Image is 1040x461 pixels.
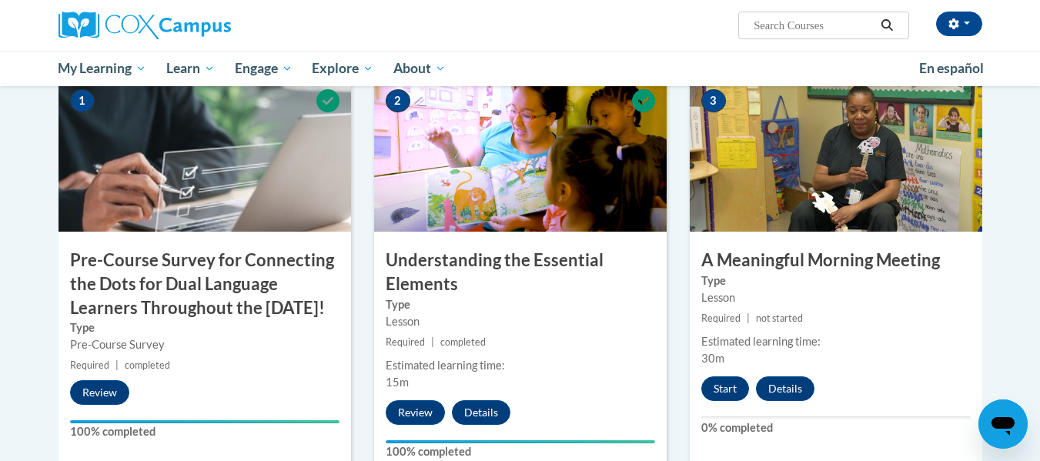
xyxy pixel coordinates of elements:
iframe: Button to launch messaging window [978,399,1028,449]
span: Engage [235,59,293,78]
label: Type [70,319,339,336]
button: Details [452,400,510,425]
span: Explore [312,59,373,78]
span: 3 [701,89,726,112]
button: Account Settings [936,12,982,36]
button: Start [701,376,749,401]
div: Pre-Course Survey [70,336,339,353]
span: Required [701,312,741,324]
a: Engage [225,51,303,86]
span: Learn [166,59,215,78]
a: Learn [156,51,225,86]
a: Explore [302,51,383,86]
span: 15m [386,376,409,389]
button: Search [875,16,898,35]
div: Your progress [70,420,339,423]
span: | [747,312,750,324]
span: En español [919,60,984,76]
div: Main menu [35,51,1005,86]
img: Course Image [59,78,351,232]
h3: A Meaningful Morning Meeting [690,249,982,272]
button: Details [756,376,814,401]
span: not started [756,312,803,324]
span: completed [125,359,170,371]
div: Estimated learning time: [701,333,971,350]
label: Type [701,272,971,289]
img: Course Image [374,78,667,232]
span: completed [440,336,486,348]
button: Review [386,400,445,425]
img: Cox Campus [59,12,231,39]
input: Search Courses [752,16,875,35]
span: 2 [386,89,410,112]
div: Lesson [701,289,971,306]
div: Your progress [386,440,655,443]
a: About [383,51,456,86]
label: 100% completed [70,423,339,440]
span: | [431,336,434,348]
span: Required [386,336,425,348]
button: Review [70,380,129,405]
span: About [393,59,446,78]
a: My Learning [48,51,157,86]
h3: Pre-Course Survey for Connecting the Dots for Dual Language Learners Throughout the [DATE]! [59,249,351,319]
label: 100% completed [386,443,655,460]
a: En español [909,52,994,85]
span: Required [70,359,109,371]
span: 1 [70,89,95,112]
span: | [115,359,119,371]
div: Lesson [386,313,655,330]
div: Estimated learning time: [386,357,655,374]
img: Course Image [690,78,982,232]
a: Cox Campus [59,12,351,39]
label: Type [386,296,655,313]
label: 0% completed [701,419,971,436]
span: My Learning [58,59,146,78]
h3: Understanding the Essential Elements [374,249,667,296]
span: 30m [701,352,724,365]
